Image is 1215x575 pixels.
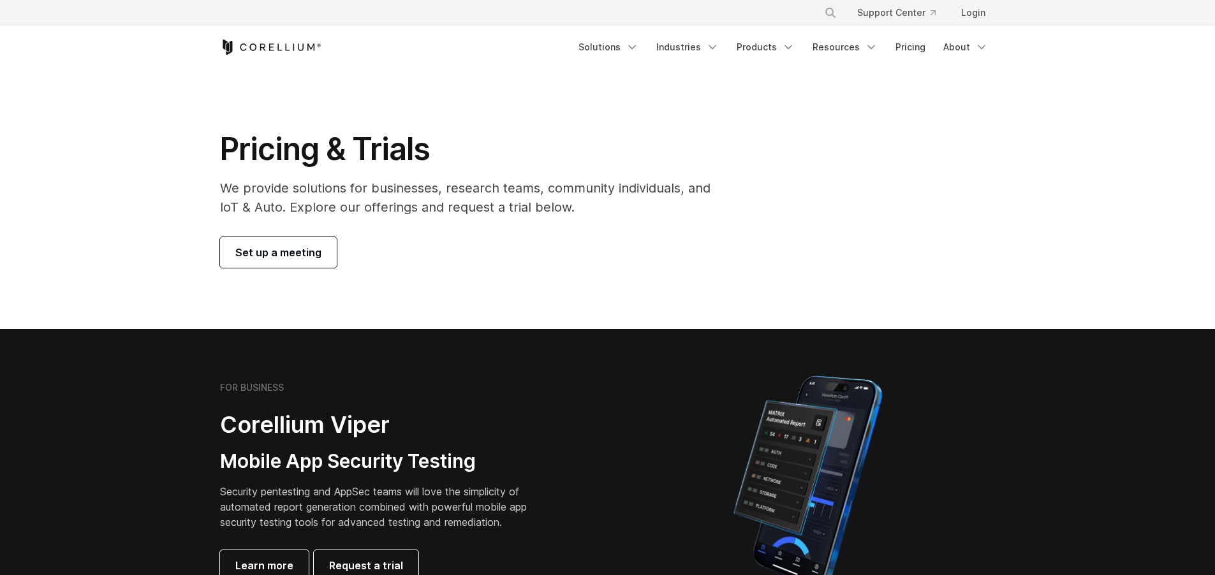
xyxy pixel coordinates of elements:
[729,36,802,59] a: Products
[220,382,284,393] h6: FOR BUSINESS
[936,36,996,59] a: About
[220,130,728,168] h1: Pricing & Trials
[329,558,403,573] span: Request a trial
[847,1,946,24] a: Support Center
[805,36,885,59] a: Resources
[649,36,726,59] a: Industries
[220,237,337,268] a: Set up a meeting
[220,40,321,55] a: Corellium Home
[235,245,321,260] span: Set up a meeting
[951,1,996,24] a: Login
[571,36,646,59] a: Solutions
[220,484,547,530] p: Security pentesting and AppSec teams will love the simplicity of automated report generation comb...
[235,558,293,573] span: Learn more
[220,449,547,474] h3: Mobile App Security Testing
[888,36,933,59] a: Pricing
[220,178,728,217] p: We provide solutions for businesses, research teams, community individuals, and IoT & Auto. Explo...
[571,36,996,59] div: Navigation Menu
[809,1,996,24] div: Navigation Menu
[220,411,547,439] h2: Corellium Viper
[819,1,842,24] button: Search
